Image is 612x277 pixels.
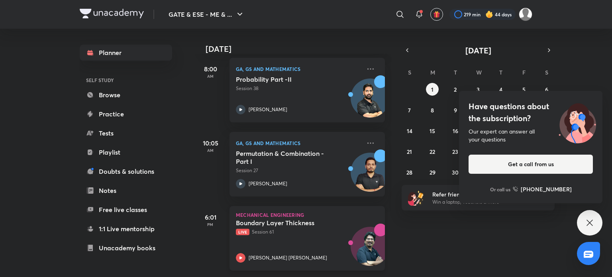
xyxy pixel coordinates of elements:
button: September 5, 2025 [518,83,530,96]
abbr: September 8, 2025 [431,106,434,114]
h5: 6:01 [194,212,226,222]
button: September 8, 2025 [426,104,439,116]
a: Tests [80,125,172,141]
p: Win a laptop, vouchers & more [432,198,530,206]
p: Session 38 [236,85,361,92]
p: GA, GS and Mathematics [236,138,361,148]
button: September 3, 2025 [472,83,484,96]
p: Session 27 [236,167,361,174]
img: Avatar [351,83,389,121]
h5: 10:05 [194,138,226,148]
img: referral [408,190,424,206]
abbr: Saturday [545,69,548,76]
a: Practice [80,106,172,122]
abbr: September 4, 2025 [499,86,502,93]
span: [DATE] [465,45,491,56]
abbr: September 30, 2025 [452,169,459,176]
abbr: Thursday [499,69,502,76]
div: Our expert can answer all your questions [469,128,593,143]
button: September 16, 2025 [449,124,462,137]
img: Avatar [351,231,389,269]
button: September 7, 2025 [403,104,416,116]
img: Abhay Raj [519,8,532,21]
h6: [PHONE_NUMBER] [521,185,572,193]
abbr: September 22, 2025 [430,148,435,155]
h6: Refer friends [432,190,530,198]
h4: [DATE] [206,44,393,54]
abbr: September 3, 2025 [477,86,480,93]
span: Live [236,229,249,235]
button: [DATE] [413,45,543,56]
abbr: September 15, 2025 [430,127,435,135]
button: September 9, 2025 [449,104,462,116]
abbr: September 29, 2025 [430,169,435,176]
p: GA, GS and Mathematics [236,64,361,74]
p: [PERSON_NAME] [249,180,287,187]
abbr: September 23, 2025 [452,148,458,155]
p: AM [194,74,226,79]
abbr: September 21, 2025 [407,148,412,155]
img: avatar [433,11,440,18]
button: September 4, 2025 [494,83,507,96]
p: Mechanical Engineering [236,212,379,217]
img: streak [485,10,493,18]
button: GATE & ESE - ME & ... [164,6,249,22]
h5: Permutation & Combination - Part I [236,149,335,165]
abbr: Tuesday [454,69,457,76]
p: [PERSON_NAME] [PERSON_NAME] [249,254,327,261]
a: Doubts & solutions [80,163,172,179]
abbr: September 6, 2025 [545,86,548,93]
button: September 22, 2025 [426,145,439,158]
button: Get a call from us [469,155,593,174]
p: AM [194,148,226,153]
h5: 8:00 [194,64,226,74]
p: Or call us [490,186,510,193]
h6: SELF STUDY [80,73,172,87]
h5: Boundary Layer Thickness [236,219,335,227]
abbr: September 5, 2025 [522,86,526,93]
button: September 23, 2025 [449,145,462,158]
img: ttu_illustration_new.svg [552,100,602,143]
abbr: September 14, 2025 [407,127,412,135]
a: Free live classes [80,202,172,218]
button: September 29, 2025 [426,166,439,179]
abbr: September 16, 2025 [453,127,458,135]
abbr: Monday [430,69,435,76]
abbr: September 2, 2025 [454,86,457,93]
button: September 1, 2025 [426,83,439,96]
abbr: September 28, 2025 [406,169,412,176]
abbr: September 1, 2025 [431,86,433,93]
abbr: September 7, 2025 [408,106,411,114]
button: September 15, 2025 [426,124,439,137]
button: September 30, 2025 [449,166,462,179]
button: September 14, 2025 [403,124,416,137]
button: September 2, 2025 [449,83,462,96]
button: September 6, 2025 [540,83,553,96]
img: Avatar [351,157,389,195]
p: [PERSON_NAME] [249,106,287,113]
a: Notes [80,183,172,198]
abbr: Sunday [408,69,411,76]
abbr: Friday [522,69,526,76]
a: Planner [80,45,172,61]
a: Company Logo [80,9,144,20]
a: Unacademy books [80,240,172,256]
abbr: September 9, 2025 [454,106,457,114]
a: [PHONE_NUMBER] [513,185,572,193]
h4: Have questions about the subscription? [469,100,593,124]
a: 1:1 Live mentorship [80,221,172,237]
button: September 28, 2025 [403,166,416,179]
a: Browse [80,87,172,103]
p: Session 61 [236,228,361,236]
p: PM [194,222,226,227]
button: avatar [430,8,443,21]
h5: Probability Part -II [236,75,335,83]
button: September 21, 2025 [403,145,416,158]
img: Company Logo [80,9,144,18]
a: Playlist [80,144,172,160]
abbr: Wednesday [476,69,482,76]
